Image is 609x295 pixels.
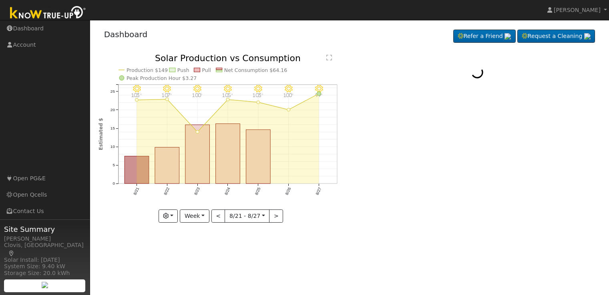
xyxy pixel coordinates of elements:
[554,7,601,13] span: [PERSON_NAME]
[4,241,86,258] div: Clovis, [GEOGRAPHIC_DATA]
[504,33,511,40] img: retrieve
[6,4,90,22] img: Know True-Up
[4,262,86,271] div: System Size: 9.40 kW
[584,33,591,40] img: retrieve
[104,30,148,39] a: Dashboard
[8,250,15,257] a: Map
[4,224,86,235] span: Site Summary
[453,30,516,43] a: Refer a Friend
[42,282,48,288] img: retrieve
[4,256,86,264] div: Solar Install: [DATE]
[4,235,86,243] div: [PERSON_NAME]
[517,30,595,43] a: Request a Cleaning
[4,269,86,277] div: Storage Size: 20.0 kWh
